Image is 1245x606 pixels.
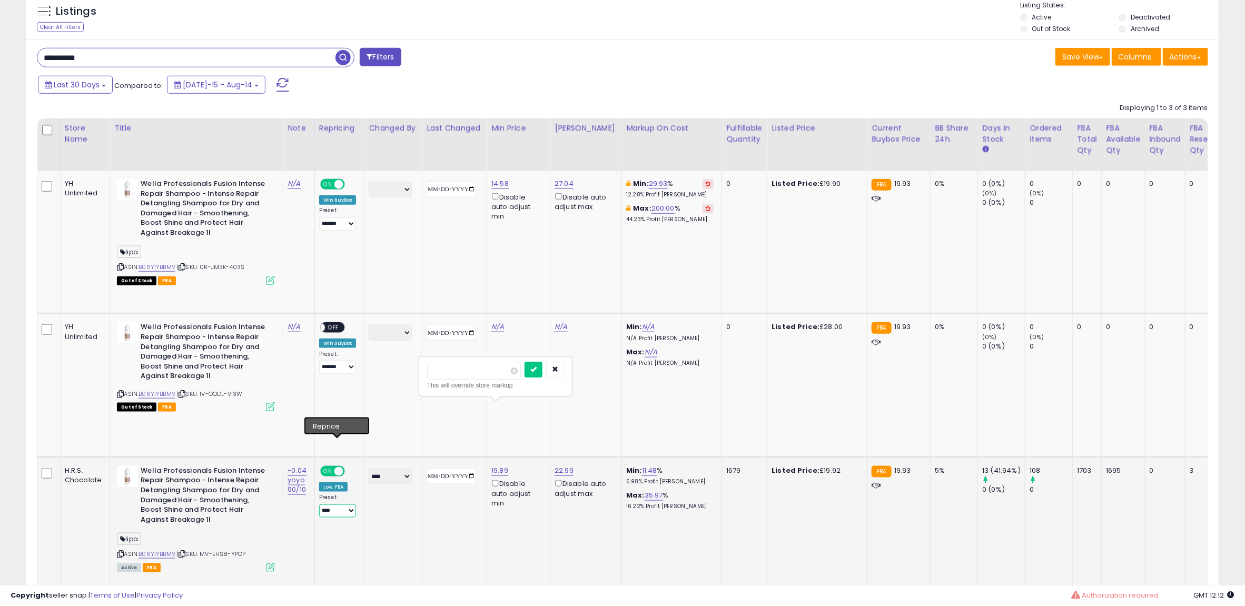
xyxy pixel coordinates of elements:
[369,123,418,134] div: Changed by
[1030,466,1072,475] div: 108
[117,179,138,200] img: 31Jqd4a62mL._SL40_.jpg
[1190,466,1233,475] div: 3
[555,478,614,499] div: Disable auto adjust max
[141,322,269,383] b: Wella Professionals Fusion Intense Repair Shampoo - Intense Repair Detangling Shampoo for Dry and...
[117,466,138,487] img: 31Jqd4a62mL._SL40_.jpg
[319,123,360,134] div: Repricing
[872,179,891,191] small: FBA
[1190,179,1233,188] div: 0
[1030,189,1044,197] small: (0%)
[114,81,163,91] span: Compared to:
[645,490,663,501] a: 35.97
[1194,590,1234,600] span: 2025-09-14 12:12 GMT
[1077,179,1093,188] div: 0
[117,563,141,572] span: All listings currently available for purchase on Amazon
[626,465,642,475] b: Min:
[1106,322,1137,332] div: 0
[139,263,175,272] a: B06Y1YBBMV
[935,123,973,145] div: BB Share 24h.
[772,178,819,188] b: Listed Price:
[726,322,759,332] div: 0
[56,4,96,19] h5: Listings
[1077,466,1093,475] div: 1703
[935,322,970,332] div: 0%
[1112,48,1161,66] button: Columns
[319,339,357,348] div: Win BuyBox
[726,179,759,188] div: 0
[65,179,102,198] div: YH Unlimited
[626,491,714,510] div: %
[1106,123,1140,156] div: FBA Available Qty
[177,550,245,558] span: | SKU: MV-EHS8-YPOP
[143,563,161,572] span: FBA
[491,123,546,134] div: Min Price
[141,466,269,527] b: Wella Professionals Fusion Intense Repair Shampoo - Intense Repair Detangling Shampoo for Dry and...
[642,322,655,332] a: N/A
[1030,179,1072,188] div: 0
[894,322,911,332] span: 19.93
[288,465,307,495] a: -0.04 yoyo 90/10
[1131,24,1159,33] label: Archived
[645,347,657,357] a: N/A
[422,118,487,171] th: CSV column name: cust_attr_1_Last Changed
[491,465,508,476] a: 19.89
[982,466,1025,475] div: 13 (41.94%)
[319,207,357,231] div: Preset:
[642,465,657,476] a: 11.48
[360,48,401,66] button: Filters
[982,179,1025,188] div: 0 (0%)
[772,123,863,134] div: Listed Price
[1021,1,1219,11] p: Listing States:
[158,276,176,285] span: FBA
[982,333,997,341] small: (0%)
[982,485,1025,494] div: 0 (0%)
[427,123,482,134] div: Last Changed
[364,118,422,171] th: CSV column name: cust_attr_2_Changed by
[141,179,269,240] b: Wella Professionals Fusion Intense Repair Shampoo - Intense Repair Detangling Shampoo for Dry and...
[1106,466,1137,475] div: 1695
[1077,123,1097,156] div: FBA Total Qty
[555,123,617,134] div: [PERSON_NAME]
[117,533,141,545] span: lipa
[343,180,360,189] span: OFF
[288,178,300,189] a: N/A
[1150,466,1178,475] div: 0
[11,590,49,600] strong: Copyright
[872,322,891,334] small: FBA
[626,191,714,198] p: 12.28% Profit [PERSON_NAME]
[117,276,156,285] span: All listings that are currently out of stock and unavailable for purchase on Amazon
[319,195,357,205] div: Win BuyBox
[726,123,763,145] div: Fulfillable Quantity
[555,178,574,189] a: 27.04
[1150,322,1178,332] div: 0
[1190,123,1237,156] div: FBA Researching Qty
[772,179,859,188] div: £19.90
[491,478,542,508] div: Disable auto adjust min
[649,178,668,189] a: 29.93
[1032,24,1071,33] label: Out of Stock
[177,390,242,398] span: | SKU: 1V-OODL-VI3W
[343,466,360,475] span: OFF
[491,322,504,332] a: N/A
[1150,179,1178,188] div: 0
[1055,48,1110,66] button: Save View
[772,466,859,475] div: £19.92
[136,590,183,600] a: Privacy Policy
[319,482,348,492] div: Low. FBA
[555,322,567,332] a: N/A
[772,322,859,332] div: £28.00
[1032,13,1052,22] label: Active
[626,123,717,134] div: Markup on Cost
[38,76,113,94] button: Last 30 Days
[321,180,334,189] span: ON
[158,403,176,412] span: FBA
[935,179,970,188] div: 0%
[626,490,645,500] b: Max:
[117,246,141,258] span: lipa
[65,123,105,145] div: Store Name
[117,322,275,410] div: ASIN:
[626,466,714,485] div: %
[54,80,100,90] span: Last 30 Days
[626,179,714,198] div: %
[651,203,675,214] a: 200.00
